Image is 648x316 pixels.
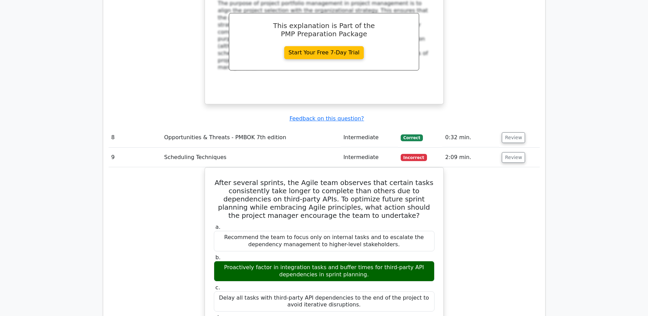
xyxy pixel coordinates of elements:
span: a. [216,224,221,230]
span: Correct [401,134,423,141]
span: b. [216,254,221,261]
button: Review [502,132,525,143]
td: Intermediate [341,148,398,167]
td: Intermediate [341,128,398,147]
td: 2:09 min. [442,148,499,167]
a: Start Your Free 7-Day Trial [284,46,364,59]
button: Review [502,152,525,163]
td: 9 [109,148,162,167]
span: Incorrect [401,154,427,161]
td: Opportunities & Threats - PMBOK 7th edition [162,128,341,147]
div: Proactively factor in integration tasks and buffer times for third-party API dependencies in spri... [214,261,435,281]
h5: After several sprints, the Agile team observes that certain tasks consistently take longer to com... [213,179,435,220]
td: Scheduling Techniques [162,148,341,167]
a: Feedback on this question? [289,115,364,122]
span: c. [216,284,220,291]
td: 0:32 min. [442,128,499,147]
div: Recommend the team to focus only on internal tasks and to escalate the dependency management to h... [214,231,435,251]
td: 8 [109,128,162,147]
div: Delay all tasks with third-party API dependencies to the end of the project to avoid iterative di... [214,291,435,312]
